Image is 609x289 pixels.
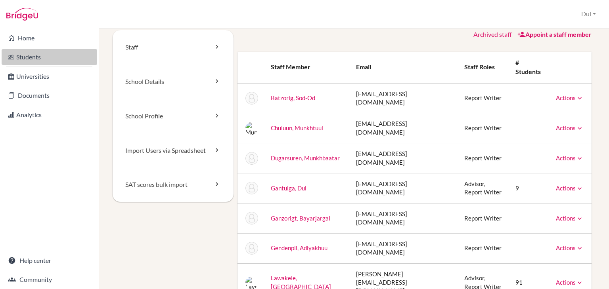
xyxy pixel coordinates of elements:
img: Adiyakhuu Gendenpil [245,242,258,255]
a: Students [2,49,97,65]
a: Documents [2,87,97,103]
td: Report Writer [458,113,509,143]
a: Actions [556,154,584,162]
a: Dugarsuren, Munkhbaatar [271,154,340,162]
img: Munkhbaatar Dugarsuren [245,152,258,165]
a: Actions [556,215,584,222]
a: School Profile [113,99,234,133]
img: Munkhtuul Chuluun [245,122,258,135]
a: Batzorig, Sod-Od [271,94,315,101]
a: Import Users via Spreadsheet [113,133,234,168]
img: Bridge-U [6,8,38,21]
a: Gantulga, Dul [271,184,306,192]
a: Appoint a staff member [517,30,592,38]
a: Actions [556,124,584,131]
td: Report Writer [458,83,509,113]
td: [EMAIL_ADDRESS][DOMAIN_NAME] [350,83,458,113]
img: Dul Gantulga [245,182,258,194]
td: Report Writer [458,143,509,173]
th: Email [350,52,458,83]
img: Lavenia Lawakele [245,276,258,289]
a: Chuluun, Munkhtuul [271,124,323,131]
td: Report Writer [458,233,509,263]
td: Advisor, Report Writer [458,173,509,203]
a: Actions [556,94,584,101]
a: Actions [556,279,584,286]
td: Report Writer [458,203,509,233]
a: Archived staff [473,30,511,38]
th: Staff roles [458,52,509,83]
a: Analytics [2,107,97,123]
td: [EMAIL_ADDRESS][DOMAIN_NAME] [350,233,458,263]
a: Community [2,272,97,287]
button: Dul [578,7,599,21]
img: Bayarjargal Ganzorigt [245,212,258,224]
td: 9 [509,173,550,203]
a: Universities [2,68,97,84]
td: [EMAIL_ADDRESS][DOMAIN_NAME] [350,143,458,173]
a: Ganzorigt, Bayarjargal [271,215,330,222]
a: Staff [113,30,234,65]
td: [EMAIL_ADDRESS][DOMAIN_NAME] [350,203,458,233]
a: Help center [2,253,97,268]
img: Sod-Od Batzorig [245,92,258,105]
a: Actions [556,244,584,251]
a: SAT scores bulk import [113,167,234,202]
a: School Details [113,65,234,99]
th: Staff member [264,52,350,83]
td: [EMAIL_ADDRESS][DOMAIN_NAME] [350,113,458,143]
td: [EMAIL_ADDRESS][DOMAIN_NAME] [350,173,458,203]
a: Gendenpil, Adiyakhuu [271,244,327,251]
a: Home [2,30,97,46]
a: Actions [556,184,584,192]
th: # students [509,52,550,83]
